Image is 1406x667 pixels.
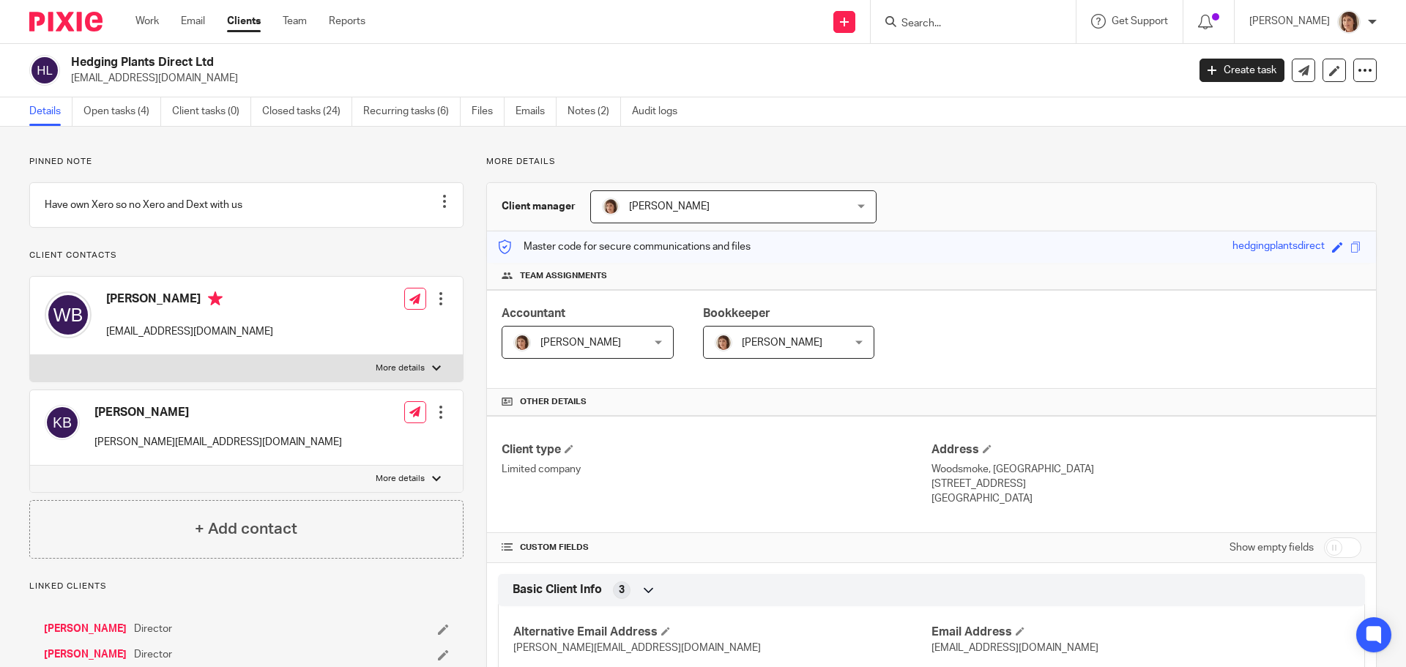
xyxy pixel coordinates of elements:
[172,97,251,126] a: Client tasks (0)
[181,14,205,29] a: Email
[1230,540,1314,555] label: Show empty fields
[513,582,602,597] span: Basic Client Info
[513,643,761,653] span: [PERSON_NAME][EMAIL_ADDRESS][DOMAIN_NAME]
[44,622,127,636] a: [PERSON_NAME]
[502,308,565,319] span: Accountant
[703,308,770,319] span: Bookkeeper
[195,518,297,540] h4: + Add contact
[376,473,425,485] p: More details
[900,18,1032,31] input: Search
[498,239,751,254] p: Master code for secure communications and files
[29,12,103,31] img: Pixie
[540,338,621,348] span: [PERSON_NAME]
[1337,10,1361,34] img: Pixie%204.jpg
[502,199,576,214] h3: Client manager
[632,97,688,126] a: Audit logs
[283,14,307,29] a: Team
[29,156,464,168] p: Pinned note
[1112,16,1168,26] span: Get Support
[520,270,607,282] span: Team assignments
[94,435,342,450] p: [PERSON_NAME][EMAIL_ADDRESS][DOMAIN_NAME]
[227,14,261,29] a: Clients
[486,156,1377,168] p: More details
[931,491,1361,506] p: [GEOGRAPHIC_DATA]
[516,97,557,126] a: Emails
[363,97,461,126] a: Recurring tasks (6)
[106,291,273,310] h4: [PERSON_NAME]
[1199,59,1284,82] a: Create task
[29,250,464,261] p: Client contacts
[262,97,352,126] a: Closed tasks (24)
[502,442,931,458] h4: Client type
[568,97,621,126] a: Notes (2)
[742,338,822,348] span: [PERSON_NAME]
[931,442,1361,458] h4: Address
[931,625,1350,640] h4: Email Address
[502,462,931,477] p: Limited company
[520,396,587,408] span: Other details
[602,198,620,215] img: Pixie%204.jpg
[29,55,60,86] img: svg%3E
[931,462,1361,477] p: Woodsmoke, [GEOGRAPHIC_DATA]
[208,291,223,306] i: Primary
[44,647,127,662] a: [PERSON_NAME]
[106,324,273,339] p: [EMAIL_ADDRESS][DOMAIN_NAME]
[45,405,80,440] img: svg%3E
[376,362,425,374] p: More details
[45,291,92,338] img: svg%3E
[135,14,159,29] a: Work
[513,334,531,351] img: Pixie%204.jpg
[29,581,464,592] p: Linked clients
[472,97,505,126] a: Files
[83,97,161,126] a: Open tasks (4)
[502,542,931,554] h4: CUSTOM FIELDS
[629,201,710,212] span: [PERSON_NAME]
[71,55,956,70] h2: Hedging Plants Direct Ltd
[29,97,72,126] a: Details
[94,405,342,420] h4: [PERSON_NAME]
[71,71,1178,86] p: [EMAIL_ADDRESS][DOMAIN_NAME]
[1249,14,1330,29] p: [PERSON_NAME]
[1232,239,1325,256] div: hedgingplantsdirect
[134,622,172,636] span: Director
[329,14,365,29] a: Reports
[715,334,732,351] img: Pixie%204.jpg
[513,625,931,640] h4: Alternative Email Address
[134,647,172,662] span: Director
[619,583,625,597] span: 3
[931,477,1361,491] p: [STREET_ADDRESS]
[931,643,1098,653] span: [EMAIL_ADDRESS][DOMAIN_NAME]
